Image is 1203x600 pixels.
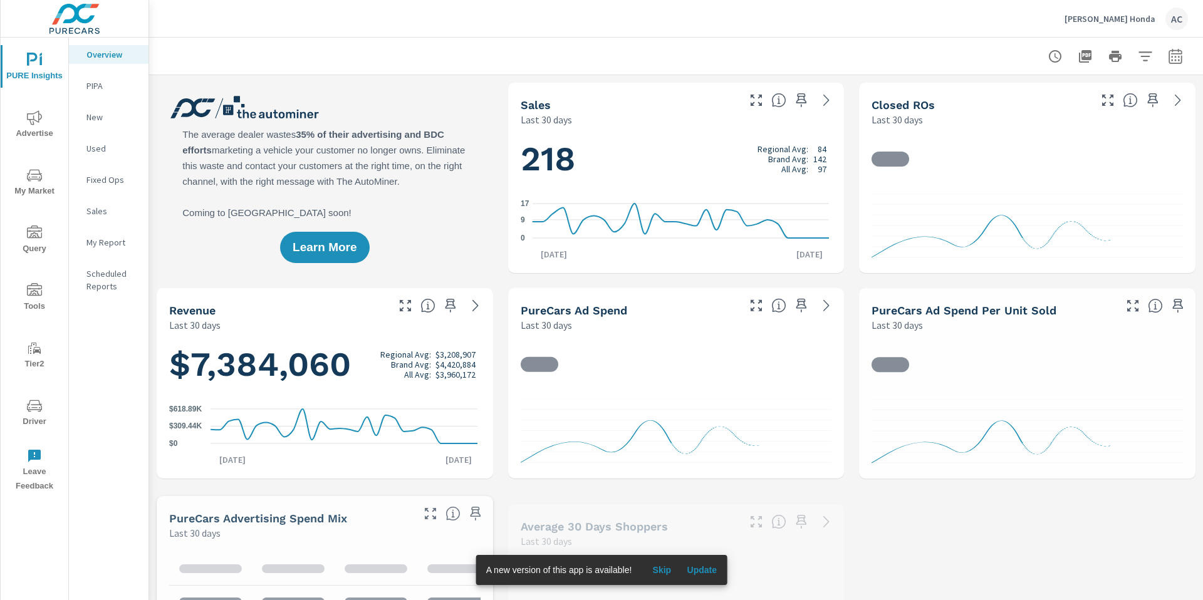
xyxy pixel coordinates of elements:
[1123,93,1138,108] span: Number of Repair Orders Closed by the selected dealership group over the selected time range. [So...
[86,80,138,92] p: PIPA
[816,296,836,316] a: See more details in report
[1168,90,1188,110] a: See more details in report
[4,448,65,494] span: Leave Feedback
[1123,296,1143,316] button: Make Fullscreen
[435,359,476,369] p: $4,420,884
[69,264,148,296] div: Scheduled Reports
[4,53,65,83] span: PURE Insights
[169,318,221,333] p: Last 30 days
[169,525,221,541] p: Last 30 days
[768,154,808,164] p: Brand Avg:
[788,248,831,261] p: [DATE]
[86,173,138,186] p: Fixed Ops
[791,296,811,316] span: Save this to your personalized report
[86,236,138,249] p: My Report
[86,111,138,123] p: New
[169,405,202,413] text: $618.89K
[872,98,935,111] h5: Closed ROs
[404,369,431,379] p: All Avg:
[437,453,481,466] p: [DATE]
[69,76,148,95] div: PIPA
[380,349,431,359] p: Regional Avg:
[1148,298,1163,313] span: Average cost of advertising per each vehicle sold at the dealer over the selected date range. The...
[1165,8,1188,30] div: AC
[440,296,461,316] span: Save this to your personalized report
[1,38,68,499] div: nav menu
[293,242,357,253] span: Learn More
[1163,44,1188,69] button: Select Date Range
[69,170,148,189] div: Fixed Ops
[521,215,525,224] text: 9
[4,225,65,256] span: Query
[521,304,627,317] h5: PureCars Ad Spend
[872,318,923,333] p: Last 30 days
[211,453,254,466] p: [DATE]
[1168,296,1188,316] span: Save this to your personalized report
[521,318,572,333] p: Last 30 days
[86,267,138,292] p: Scheduled Reports
[69,45,148,64] div: Overview
[395,296,415,316] button: Make Fullscreen
[169,422,202,430] text: $309.44K
[4,283,65,314] span: Tools
[521,520,668,533] h5: Average 30 Days Shoppers
[521,534,572,549] p: Last 30 days
[521,98,551,111] h5: Sales
[69,108,148,127] div: New
[169,304,216,317] h5: Revenue
[169,343,481,385] h1: $7,384,060
[4,168,65,199] span: My Market
[1073,44,1098,69] button: "Export Report to PDF"
[420,504,440,524] button: Make Fullscreen
[435,349,476,359] p: $3,208,907
[872,112,923,127] p: Last 30 days
[647,564,677,576] span: Skip
[771,514,786,529] span: A rolling 30 day total of daily Shoppers on the dealership website, averaged over the selected da...
[1065,13,1155,24] p: [PERSON_NAME] Honda
[521,112,572,127] p: Last 30 days
[435,369,476,379] p: $3,960,172
[746,296,766,316] button: Make Fullscreen
[445,506,461,521] span: This table looks at how you compare to the amount of budget you spend per channel as opposed to y...
[521,199,529,208] text: 17
[391,359,431,369] p: Brand Avg:
[466,504,486,524] span: Save this to your personalized report
[532,248,576,261] p: [DATE]
[280,232,369,263] button: Learn More
[1133,44,1158,69] button: Apply Filters
[818,144,826,154] p: 84
[813,154,826,164] p: 142
[420,298,435,313] span: Total sales revenue over the selected date range. [Source: This data is sourced from the dealer’s...
[1143,90,1163,110] span: Save this to your personalized report
[818,164,826,174] p: 97
[872,304,1056,317] h5: PureCars Ad Spend Per Unit Sold
[771,298,786,313] span: Total cost of media for all PureCars channels for the selected dealership group over the selected...
[466,296,486,316] a: See more details in report
[642,560,682,580] button: Skip
[746,512,766,532] button: Make Fullscreen
[1103,44,1128,69] button: Print Report
[169,512,347,525] h5: PureCars Advertising Spend Mix
[791,90,811,110] span: Save this to your personalized report
[746,90,766,110] button: Make Fullscreen
[69,202,148,220] div: Sales
[816,90,836,110] a: See more details in report
[169,439,178,448] text: $0
[86,142,138,155] p: Used
[521,138,832,180] h1: 218
[86,205,138,217] p: Sales
[86,48,138,61] p: Overview
[4,110,65,141] span: Advertise
[521,234,525,242] text: 0
[4,341,65,371] span: Tier2
[69,233,148,252] div: My Report
[816,512,836,532] a: See more details in report
[781,164,808,174] p: All Avg:
[687,564,717,576] span: Update
[791,512,811,532] span: Save this to your personalized report
[682,560,722,580] button: Update
[758,144,808,154] p: Regional Avg:
[486,565,632,575] span: A new version of this app is available!
[1098,90,1118,110] button: Make Fullscreen
[69,139,148,158] div: Used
